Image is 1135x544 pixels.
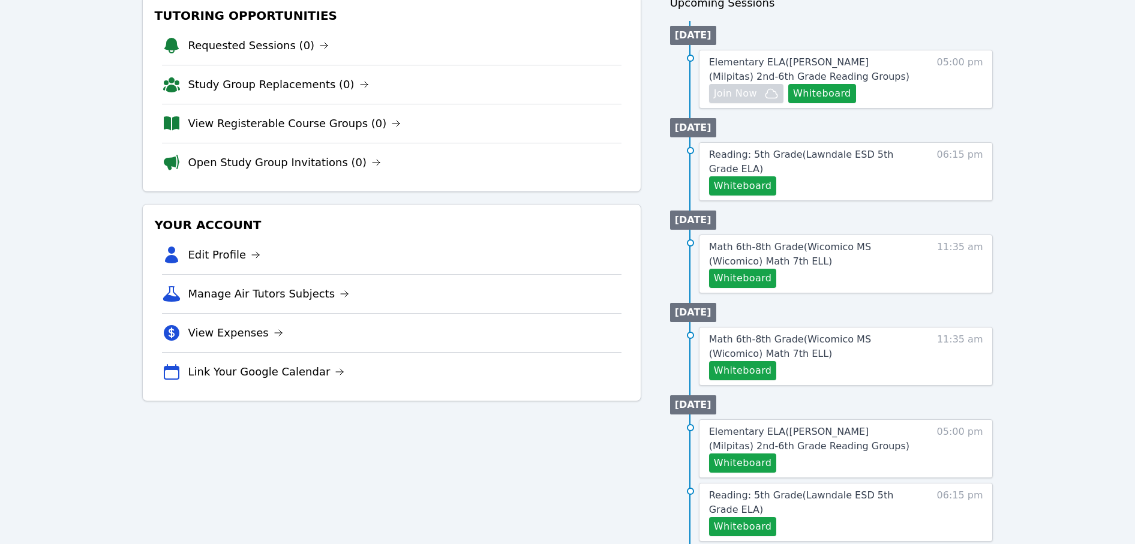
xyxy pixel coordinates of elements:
button: Whiteboard [709,453,777,473]
span: Reading: 5th Grade ( Lawndale ESD 5th Grade ELA ) [709,149,894,175]
a: Elementary ELA([PERSON_NAME] (Milpitas) 2nd-6th Grade Reading Groups) [709,425,915,453]
a: Manage Air Tutors Subjects [188,285,350,302]
span: Math 6th-8th Grade ( Wicomico MS (Wicomico) Math 7th ELL ) [709,333,871,359]
span: Join Now [714,86,757,101]
button: Whiteboard [709,176,777,196]
a: Edit Profile [188,247,261,263]
li: [DATE] [670,118,716,137]
a: View Registerable Course Groups (0) [188,115,401,132]
li: [DATE] [670,26,716,45]
span: 11:35 am [937,240,983,288]
span: Elementary ELA ( [PERSON_NAME] (Milpitas) 2nd-6th Grade Reading Groups ) [709,56,909,82]
button: Whiteboard [709,517,777,536]
a: Study Group Replacements (0) [188,76,369,93]
li: [DATE] [670,303,716,322]
a: Reading: 5th Grade(Lawndale ESD 5th Grade ELA) [709,148,915,176]
span: Math 6th-8th Grade ( Wicomico MS (Wicomico) Math 7th ELL ) [709,241,871,267]
a: Elementary ELA([PERSON_NAME] (Milpitas) 2nd-6th Grade Reading Groups) [709,55,915,84]
h3: Your Account [152,214,631,236]
button: Whiteboard [709,361,777,380]
a: View Expenses [188,324,283,341]
button: Whiteboard [788,84,856,103]
span: 05:00 pm [937,55,983,103]
span: 06:15 pm [937,148,983,196]
span: Reading: 5th Grade ( Lawndale ESD 5th Grade ELA ) [709,489,894,515]
li: [DATE] [670,395,716,414]
button: Join Now [709,84,783,103]
span: 05:00 pm [937,425,983,473]
a: Link Your Google Calendar [188,363,345,380]
a: Open Study Group Invitations (0) [188,154,382,171]
li: [DATE] [670,211,716,230]
a: Requested Sessions (0) [188,37,329,54]
h3: Tutoring Opportunities [152,5,631,26]
a: Math 6th-8th Grade(Wicomico MS (Wicomico) Math 7th ELL) [709,332,915,361]
span: 06:15 pm [937,488,983,536]
button: Whiteboard [709,269,777,288]
span: 11:35 am [937,332,983,380]
a: Reading: 5th Grade(Lawndale ESD 5th Grade ELA) [709,488,915,517]
span: Elementary ELA ( [PERSON_NAME] (Milpitas) 2nd-6th Grade Reading Groups ) [709,426,909,452]
a: Math 6th-8th Grade(Wicomico MS (Wicomico) Math 7th ELL) [709,240,915,269]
